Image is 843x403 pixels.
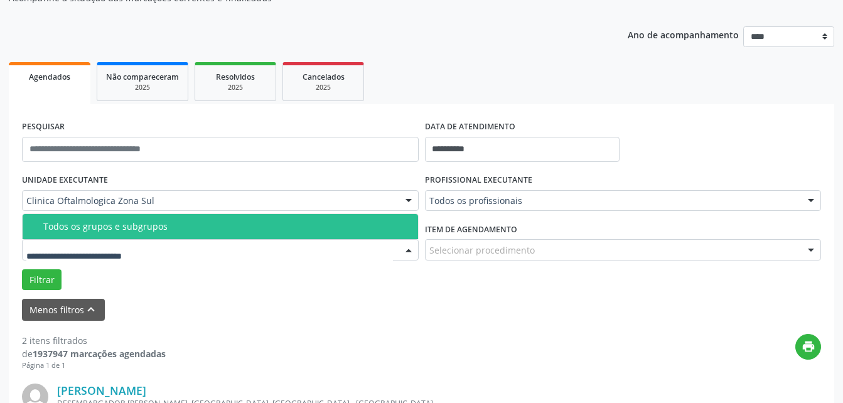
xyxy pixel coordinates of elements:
[84,303,98,316] i: keyboard_arrow_up
[22,347,166,360] div: de
[22,334,166,347] div: 2 itens filtrados
[292,83,355,92] div: 2025
[29,72,70,82] span: Agendados
[22,117,65,137] label: PESQUISAR
[429,244,535,257] span: Selecionar procedimento
[429,195,796,207] span: Todos os profissionais
[22,360,166,371] div: Página 1 de 1
[425,220,517,239] label: Item de agendamento
[22,171,108,190] label: UNIDADE EXECUTANTE
[33,348,166,360] strong: 1937947 marcações agendadas
[303,72,345,82] span: Cancelados
[22,299,105,321] button: Menos filtroskeyboard_arrow_up
[425,117,515,137] label: DATA DE ATENDIMENTO
[204,83,267,92] div: 2025
[43,222,411,232] div: Todos os grupos e subgrupos
[106,83,179,92] div: 2025
[26,195,393,207] span: Clinica Oftalmologica Zona Sul
[795,334,821,360] button: print
[425,171,532,190] label: PROFISSIONAL EXECUTANTE
[106,72,179,82] span: Não compareceram
[802,340,815,353] i: print
[628,26,739,42] p: Ano de acompanhamento
[57,384,146,397] a: [PERSON_NAME]
[22,269,62,291] button: Filtrar
[216,72,255,82] span: Resolvidos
